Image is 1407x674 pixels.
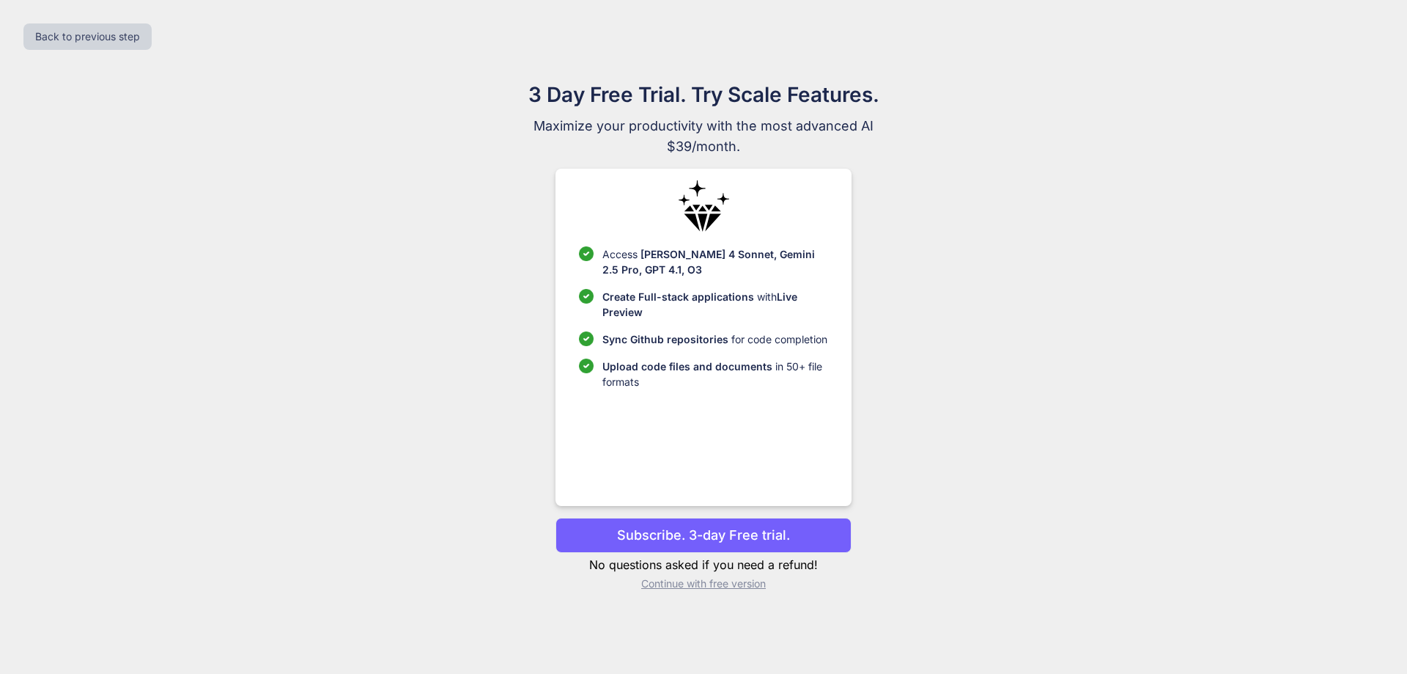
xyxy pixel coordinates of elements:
[555,518,851,553] button: Subscribe. 3-day Free trial.
[457,116,950,136] span: Maximize your productivity with the most advanced AI
[602,248,815,276] span: [PERSON_NAME] 4 Sonnet, Gemini 2.5 Pro, GPT 4.1, O3
[602,333,728,345] span: Sync Github repositories
[579,359,594,373] img: checklist
[617,525,790,545] p: Subscribe. 3-day Free trial.
[579,289,594,304] img: checklist
[555,556,851,574] p: No questions asked if you need a refund!
[457,79,950,110] h1: 3 Day Free Trial. Try Scale Features.
[579,246,594,261] img: checklist
[579,331,594,346] img: checklist
[23,23,152,50] button: Back to previous step
[602,290,757,303] span: Create Full-stack applications
[555,576,851,591] p: Continue with free version
[602,331,827,347] p: for code completion
[602,359,827,389] p: in 50+ file formats
[457,136,950,157] span: $39/month.
[602,289,827,320] p: with
[602,246,827,277] p: Access
[602,360,772,373] span: Upload code files and documents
